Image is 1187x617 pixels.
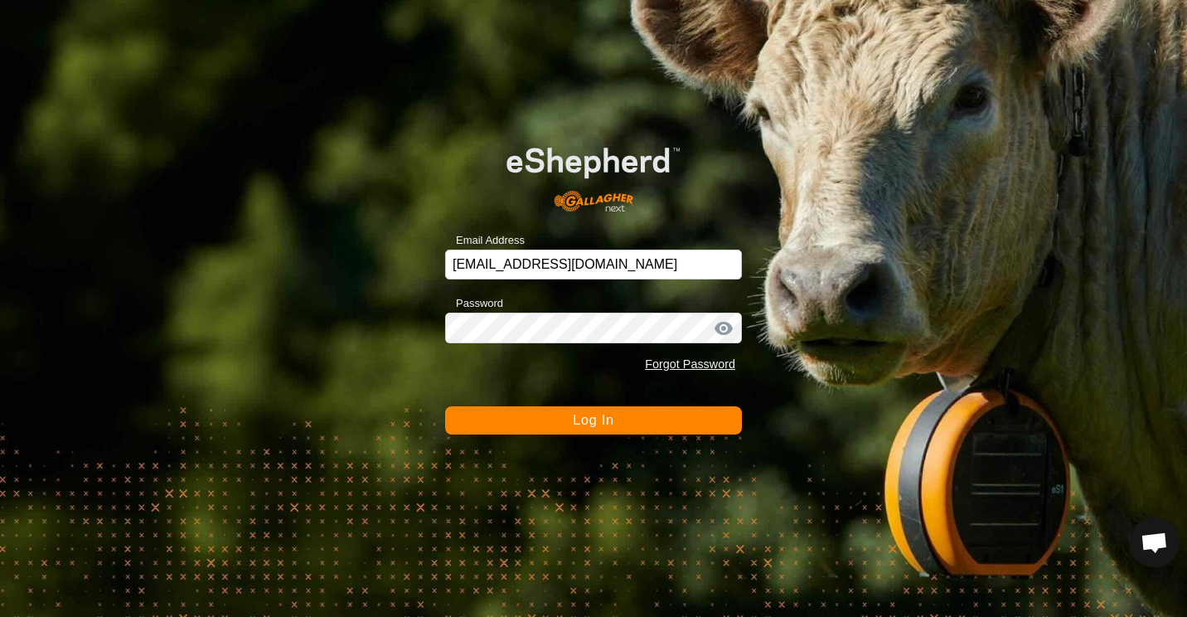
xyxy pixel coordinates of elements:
a: Forgot Password [645,357,735,371]
label: Email Address [445,232,525,249]
span: Log In [573,413,613,427]
div: Open chat [1130,517,1180,567]
img: E-shepherd Logo [475,123,712,224]
label: Password [445,295,503,312]
button: Log In [445,406,742,435]
input: Email Address [445,250,742,279]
